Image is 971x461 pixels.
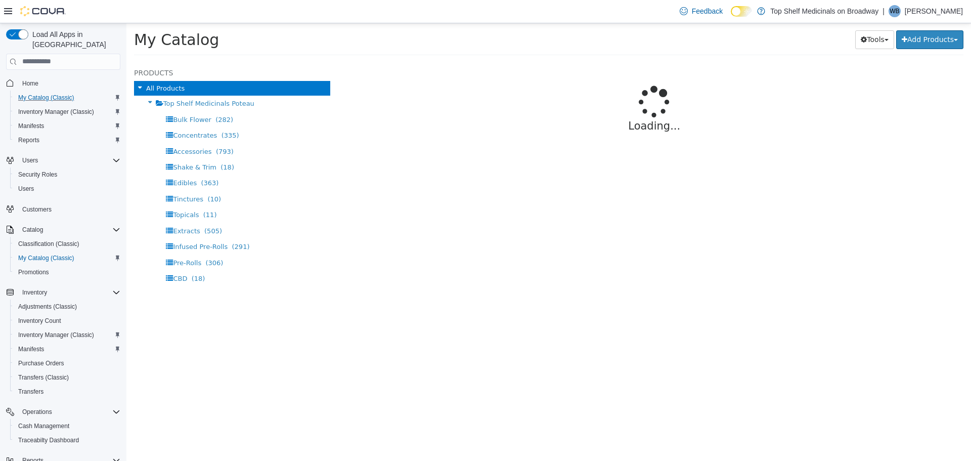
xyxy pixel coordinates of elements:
span: Classification (Classic) [14,238,120,250]
span: (335) [95,108,113,116]
span: (291) [106,220,123,227]
span: Manifests [14,343,120,355]
button: Tools [729,7,768,26]
span: CBD [47,252,61,259]
a: Reports [14,134,43,146]
button: Transfers [10,385,124,399]
span: Users [22,156,38,164]
a: Home [18,77,42,90]
span: Catalog [18,224,120,236]
span: Extracts [47,204,73,212]
span: Top Shelf Medicinals Poteau [37,76,128,84]
span: Feedback [692,6,723,16]
span: Inventory Manager (Classic) [14,106,120,118]
button: Inventory Count [10,314,124,328]
button: Inventory [18,286,51,299]
span: Customers [18,203,120,216]
button: Inventory Manager (Classic) [10,328,124,342]
div: WAYLEN BUNN [889,5,901,17]
button: Users [18,154,42,166]
img: Cova [20,6,66,16]
span: Inventory Count [18,317,61,325]
span: Users [18,154,120,166]
a: Security Roles [14,169,61,181]
button: Purchase Orders [10,356,124,370]
span: Security Roles [18,171,57,179]
a: Traceabilty Dashboard [14,434,83,446]
span: Operations [22,408,52,416]
span: Concentrates [47,108,91,116]
a: Classification (Classic) [14,238,83,250]
span: Catalog [22,226,43,234]
span: Load All Apps in [GEOGRAPHIC_DATA] [28,29,120,50]
span: Tinctures [47,172,77,180]
h5: Products [8,44,204,56]
span: Purchase Orders [18,359,64,367]
span: My Catalog (Classic) [14,252,120,264]
input: Dark Mode [731,6,752,17]
a: Users [14,183,38,195]
span: Inventory Manager (Classic) [18,108,94,116]
span: (793) [90,124,107,132]
a: Promotions [14,266,53,278]
span: Users [18,185,34,193]
span: All Products [20,61,58,69]
span: Accessories [47,124,85,132]
span: My Catalog (Classic) [18,94,74,102]
span: Transfers [14,386,120,398]
button: Promotions [10,265,124,279]
span: Operations [18,406,120,418]
span: Traceabilty Dashboard [18,436,79,444]
button: Classification (Classic) [10,237,124,251]
span: (18) [65,252,79,259]
span: Manifests [18,122,44,130]
button: Transfers (Classic) [10,370,124,385]
button: Cash Management [10,419,124,433]
button: My Catalog (Classic) [10,91,124,105]
a: Transfers (Classic) [14,371,73,384]
span: Home [18,77,120,90]
span: Security Roles [14,169,120,181]
a: Inventory Manager (Classic) [14,106,98,118]
span: (363) [74,156,92,163]
span: Home [22,79,38,88]
span: Traceabilty Dashboard [14,434,120,446]
span: Manifests [14,120,120,132]
span: Inventory Count [14,315,120,327]
a: My Catalog (Classic) [14,92,78,104]
p: Top Shelf Medicinals on Broadway [770,5,878,17]
span: My Catalog (Classic) [18,254,74,262]
button: Home [2,76,124,91]
a: Adjustments (Classic) [14,301,81,313]
span: Users [14,183,120,195]
span: (10) [81,172,95,180]
span: Inventory Manager (Classic) [18,331,94,339]
span: (505) [78,204,96,212]
span: Transfers (Classic) [18,373,69,382]
button: Add Products [770,7,837,26]
span: Pre-Rolls [47,236,75,243]
button: Operations [18,406,56,418]
a: Manifests [14,120,48,132]
span: Reports [14,134,120,146]
span: Inventory [22,288,47,297]
button: Users [10,182,124,196]
span: Shake & Trim [47,140,90,148]
p: [PERSON_NAME] [905,5,963,17]
span: Adjustments (Classic) [18,303,77,311]
button: Catalog [18,224,47,236]
button: Manifests [10,342,124,356]
span: Cash Management [14,420,120,432]
span: Transfers (Classic) [14,371,120,384]
button: Operations [2,405,124,419]
span: My Catalog (Classic) [14,92,120,104]
span: (11) [77,188,91,195]
p: Loading... [249,95,807,111]
span: My Catalog [8,8,93,25]
span: Manifests [18,345,44,353]
span: Inventory Manager (Classic) [14,329,120,341]
button: Adjustments (Classic) [10,300,124,314]
span: Bulk Flower [47,93,84,100]
span: Transfers [18,388,43,396]
span: Infused Pre-Rolls [47,220,101,227]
